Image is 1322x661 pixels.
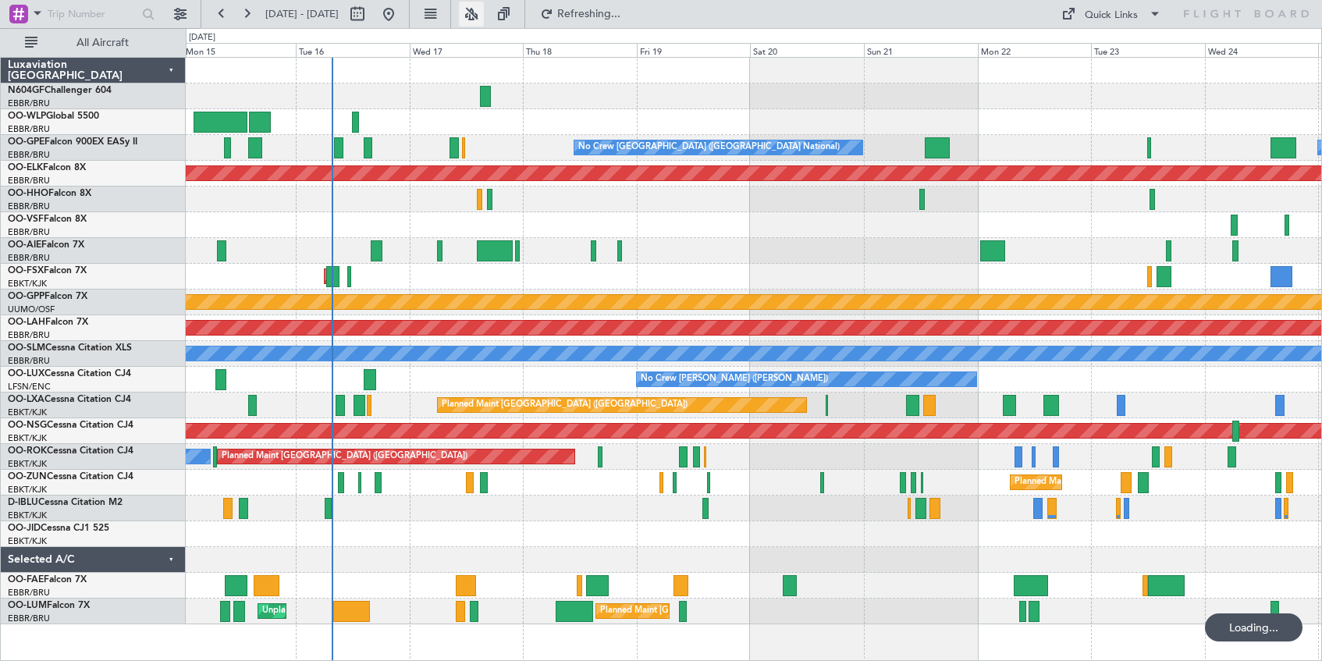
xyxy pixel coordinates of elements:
span: OO-JID [8,524,41,533]
div: [DATE] [189,31,215,44]
a: EBKT/KJK [8,510,47,521]
div: No Crew [GEOGRAPHIC_DATA] ([GEOGRAPHIC_DATA] National) [578,136,840,159]
span: OO-LUX [8,369,44,378]
a: OO-GPPFalcon 7X [8,292,87,301]
a: OO-LAHFalcon 7X [8,318,88,327]
a: OO-NSGCessna Citation CJ4 [8,421,133,430]
span: OO-ELK [8,163,43,172]
span: OO-NSG [8,421,47,430]
a: OO-GPEFalcon 900EX EASy II [8,137,137,147]
span: [DATE] - [DATE] [265,7,339,21]
a: EBKT/KJK [8,432,47,444]
a: EBKT/KJK [8,535,47,547]
span: OO-FAE [8,575,44,585]
div: Quick Links [1085,8,1138,23]
a: OO-ROKCessna Citation CJ4 [8,446,133,456]
a: OO-AIEFalcon 7X [8,240,84,250]
div: Sat 20 [750,43,864,57]
a: EBBR/BRU [8,587,50,599]
span: OO-ROK [8,446,47,456]
span: OO-SLM [8,343,45,353]
a: EBBR/BRU [8,613,50,624]
a: EBKT/KJK [8,484,47,496]
a: UUMO/OSF [8,304,55,315]
span: OO-LAH [8,318,45,327]
span: OO-WLP [8,112,46,121]
span: Refreshing... [556,9,622,20]
span: OO-GPP [8,292,44,301]
div: Wed 24 [1205,43,1319,57]
a: OO-VSFFalcon 8X [8,215,87,224]
a: EBBR/BRU [8,175,50,187]
a: D-IBLUCessna Citation M2 [8,498,123,507]
a: OO-HHOFalcon 8X [8,189,91,198]
a: EBKT/KJK [8,407,47,418]
div: No Crew [PERSON_NAME] ([PERSON_NAME]) [641,368,828,391]
a: EBBR/BRU [8,201,50,212]
div: Loading... [1205,613,1302,641]
a: EBKT/KJK [8,278,47,290]
div: Planned Maint Kortrijk-[GEOGRAPHIC_DATA] [1015,471,1196,494]
a: EBBR/BRU [8,355,50,367]
a: EBBR/BRU [8,123,50,135]
span: D-IBLU [8,498,38,507]
a: OO-SLMCessna Citation XLS [8,343,132,353]
a: EBBR/BRU [8,98,50,109]
div: Fri 19 [637,43,751,57]
a: EBBR/BRU [8,252,50,264]
a: OO-LUMFalcon 7X [8,601,90,610]
a: OO-ZUNCessna Citation CJ4 [8,472,133,482]
a: OO-FAEFalcon 7X [8,575,87,585]
div: Mon 15 [183,43,297,57]
div: Planned Maint [GEOGRAPHIC_DATA] ([GEOGRAPHIC_DATA]) [442,393,688,417]
div: Sun 21 [864,43,978,57]
span: OO-GPE [8,137,44,147]
button: Quick Links [1054,2,1169,27]
div: Planned Maint [GEOGRAPHIC_DATA] ([GEOGRAPHIC_DATA]) [222,445,467,468]
a: EBBR/BRU [8,329,50,341]
a: OO-LXACessna Citation CJ4 [8,395,131,404]
a: OO-WLPGlobal 5500 [8,112,99,121]
div: Tue 16 [296,43,410,57]
a: N604GFChallenger 604 [8,86,112,95]
div: Planned Maint [GEOGRAPHIC_DATA] ([GEOGRAPHIC_DATA] National) [600,599,883,623]
span: OO-ZUN [8,472,47,482]
button: Refreshing... [533,2,627,27]
span: OO-AIE [8,240,41,250]
span: OO-LXA [8,395,44,404]
a: EBBR/BRU [8,149,50,161]
a: EBBR/BRU [8,226,50,238]
span: All Aircraft [41,37,165,48]
div: Thu 18 [523,43,637,57]
a: OO-FSXFalcon 7X [8,266,87,275]
span: OO-VSF [8,215,44,224]
div: Mon 22 [978,43,1092,57]
a: OO-ELKFalcon 8X [8,163,86,172]
input: Trip Number [48,2,137,26]
span: N604GF [8,86,44,95]
button: All Aircraft [17,30,169,55]
a: LFSN/ENC [8,381,51,393]
span: OO-FSX [8,266,44,275]
a: OO-JIDCessna CJ1 525 [8,524,109,533]
a: OO-LUXCessna Citation CJ4 [8,369,131,378]
div: Wed 17 [410,43,524,57]
div: Unplanned Maint [GEOGRAPHIC_DATA] ([GEOGRAPHIC_DATA] National) [262,599,556,623]
div: Tue 23 [1091,43,1205,57]
span: OO-HHO [8,189,48,198]
a: EBKT/KJK [8,458,47,470]
span: OO-LUM [8,601,47,610]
